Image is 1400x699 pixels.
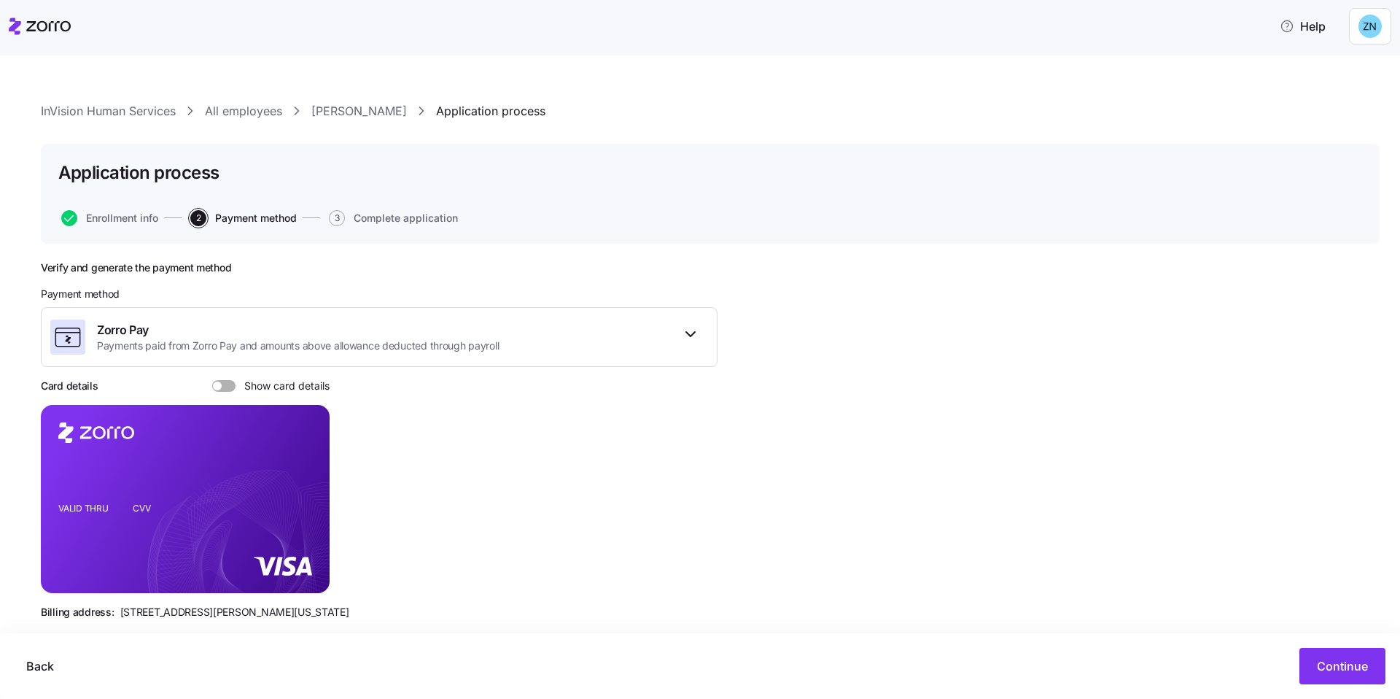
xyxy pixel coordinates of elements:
[41,261,717,275] h2: Verify and generate the payment method
[41,287,120,301] span: Payment method
[1268,12,1337,41] button: Help
[205,102,282,120] a: All employees
[1358,15,1382,38] img: 5c518db9dac3a343d5b258230af867d6
[1317,657,1368,675] span: Continue
[133,503,151,514] tspan: CVV
[215,213,297,223] span: Payment method
[190,210,297,226] button: 2Payment method
[97,339,499,353] span: Payments paid from Zorro Pay and amounts above allowance deducted through payroll
[15,648,66,684] button: Back
[436,102,545,120] a: Application process
[41,102,176,120] a: InVision Human Services
[329,210,345,226] span: 3
[326,210,458,226] a: 3Complete application
[1299,648,1385,684] button: Continue
[1280,18,1326,35] span: Help
[311,102,407,120] a: [PERSON_NAME]
[236,380,330,392] span: Show card details
[26,657,54,675] span: Back
[329,210,458,226] button: 3Complete application
[58,503,109,514] tspan: VALID THRU
[61,210,158,226] button: Enrollment info
[354,213,458,223] span: Complete application
[58,161,219,184] h1: Application process
[86,213,158,223] span: Enrollment info
[97,321,499,339] span: Zorro Pay
[187,210,297,226] a: 2Payment method
[120,605,349,619] span: [STREET_ADDRESS][PERSON_NAME][US_STATE]
[41,605,114,619] span: Billing address:
[41,379,98,393] h3: Card details
[58,210,158,226] a: Enrollment info
[190,210,206,226] span: 2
